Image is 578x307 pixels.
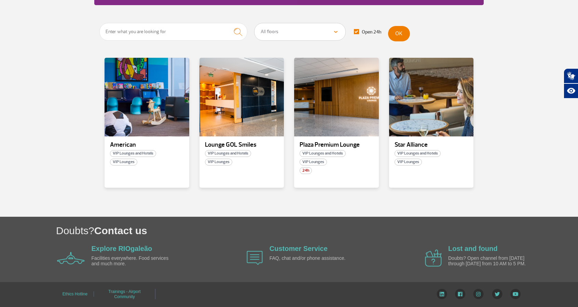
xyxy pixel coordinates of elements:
button: Abrir tradutor de língua de sinais. [564,68,578,83]
span: VIP Lounges and Hotels [300,150,346,157]
img: Twitter [492,289,503,299]
p: American [110,142,184,148]
img: airplane icon [247,251,263,265]
label: Open 24h [354,29,381,35]
div: Plugin de acessibilidade da Hand Talk. [564,68,578,98]
span: VIP Lounges and Hotels [395,150,441,157]
span: VIP Lounges [300,159,327,165]
span: VIP Lounges and Hotels [205,150,251,157]
a: Explore RIOgaleão [92,245,152,252]
p: FAQ, chat and/or phone assistance. [270,256,348,261]
span: VIP Lounges [205,159,232,165]
img: YouTube [510,289,521,299]
img: Facebook [455,289,465,299]
a: Lost and found [448,245,497,252]
p: Lounge GOL Smiles [205,142,279,148]
p: Plaza Premium Lounge [300,142,373,148]
span: Contact us [94,225,147,236]
button: OK [388,26,410,41]
img: airplane icon [57,252,85,264]
h1: Doubts? [56,224,578,238]
button: Abrir recursos assistivos. [564,83,578,98]
input: Enter what you are looking for [99,23,247,41]
a: Trainings - Airport Community [108,287,140,302]
img: Instagram [473,289,484,299]
p: Star Alliance [395,142,468,148]
a: Customer Service [270,245,328,252]
span: VIP Lounges [395,159,422,165]
p: Doubts? Open channel from [DATE] through [DATE] from 10 AM to 5 PM. [448,256,527,266]
a: Ethics Hotline [63,289,87,299]
span: VIP Lounges [110,159,137,165]
img: airplane icon [425,250,442,267]
span: VIP Lounges and Hotels [110,150,156,157]
span: 24h [300,167,312,174]
img: LinkedIn [437,289,447,299]
p: Facilities everywhere. Food services and much more. [92,256,170,266]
